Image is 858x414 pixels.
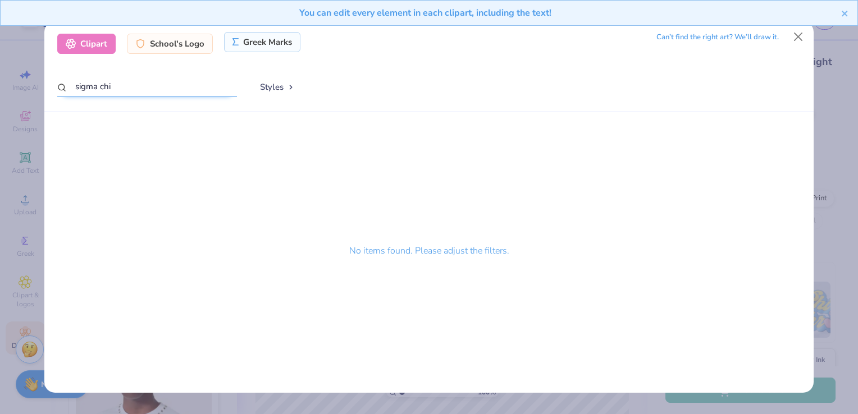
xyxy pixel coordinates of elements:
[57,34,116,54] div: Clipart
[349,244,509,257] p: No items found. Please adjust the filters.
[656,27,779,47] div: Can’t find the right art? We’ll draw it.
[9,6,841,20] div: You can edit every element in each clipart, including the text!
[248,76,307,98] button: Styles
[57,76,237,97] input: Search by name
[841,6,849,20] button: close
[127,34,213,54] div: School's Logo
[788,26,809,48] button: Close
[224,32,301,52] div: Greek Marks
